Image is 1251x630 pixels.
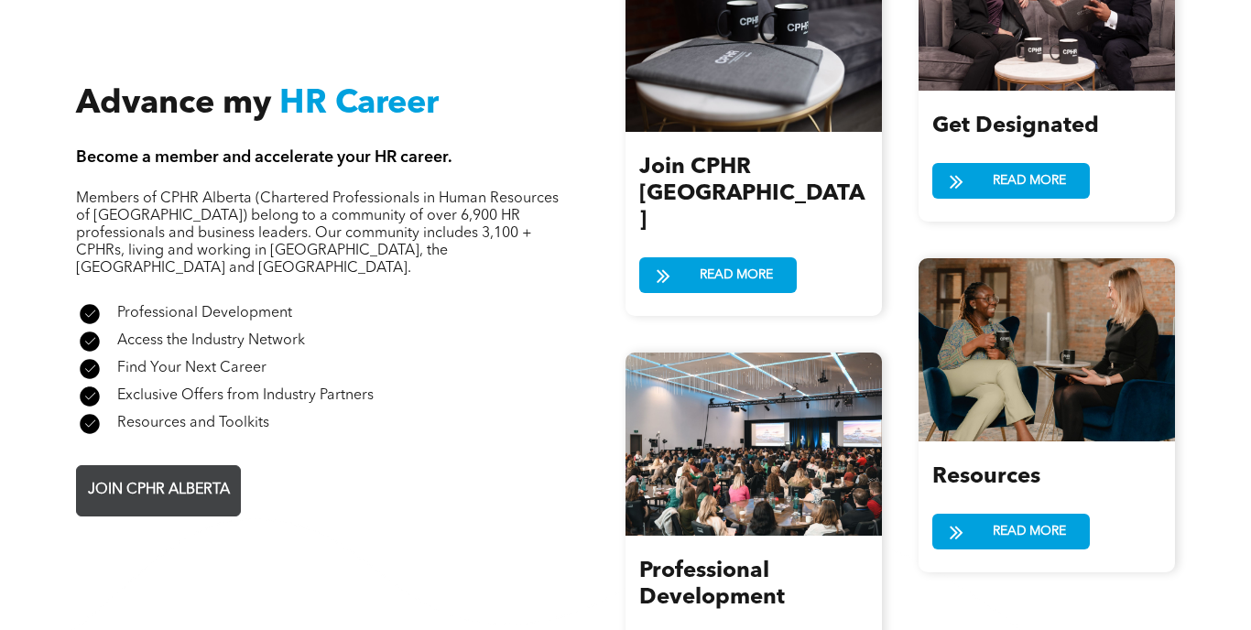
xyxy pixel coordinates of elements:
[76,191,559,276] span: Members of CPHR Alberta (Chartered Professionals in Human Resources of [GEOGRAPHIC_DATA]) belong ...
[639,560,785,609] span: Professional Development
[932,514,1090,549] a: READ MORE
[932,115,1099,137] span: Get Designated
[639,157,865,232] span: Join CPHR [GEOGRAPHIC_DATA]
[693,258,779,292] span: READ MORE
[986,164,1072,198] span: READ MORE
[76,149,452,166] span: Become a member and accelerate your HR career.
[117,306,292,320] span: Professional Development
[932,163,1090,199] a: READ MORE
[117,388,374,403] span: Exclusive Offers from Industry Partners
[639,257,797,293] a: READ MORE
[117,416,269,430] span: Resources and Toolkits
[986,515,1072,549] span: READ MORE
[76,465,241,516] a: JOIN CPHR ALBERTA
[76,88,271,121] span: Advance my
[117,333,305,348] span: Access the Industry Network
[117,361,267,375] span: Find Your Next Career
[82,472,236,508] span: JOIN CPHR ALBERTA
[932,466,1040,488] span: Resources
[279,88,439,121] span: HR Career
